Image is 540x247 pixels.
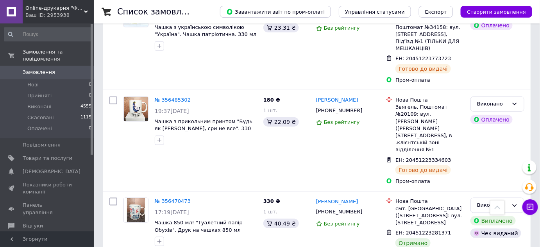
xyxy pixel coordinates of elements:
div: Нова Пошта [395,198,464,205]
span: ЕН: 20451223334603 [395,157,451,163]
span: [PHONE_NUMBER] [316,209,363,215]
div: Оплачено [470,115,513,124]
div: м. [GEOGRAPHIC_DATA] ([GEOGRAPHIC_DATA].), Поштомат №34158: вул. [STREET_ADDRESS], Під'їзд №1 (ТІ... [395,9,464,52]
span: 0 [89,81,91,88]
span: [DEMOGRAPHIC_DATA] [23,168,80,175]
span: 1115 [80,114,91,121]
div: Нова Пошта [395,97,464,104]
span: Експорт [425,9,447,15]
div: Чек виданий [470,229,521,238]
span: Відгуки [23,222,43,229]
span: Оплачені [27,125,52,132]
span: Без рейтингу [324,119,360,125]
span: ЕН: 20451223281371 [395,230,451,236]
span: Замовлення та повідомлення [23,48,94,63]
a: Створити замовлення [453,9,532,14]
span: 330 ₴ [263,198,280,204]
div: Виплачено [470,216,516,226]
div: 40.49 ₴ [263,219,299,228]
span: Без рейтингу [324,221,360,227]
div: Готово до видачі [395,165,451,175]
button: Експорт [419,6,453,18]
div: 23.31 ₴ [263,23,299,32]
a: Чашка з українською символікою "Україна". Чашка патріотична. 330 мл [155,24,256,38]
div: Звягель, Поштомат №20109: вул. [PERSON_NAME] ([PERSON_NAME][STREET_ADDRESS], в .клієнтській зоні ... [395,104,464,153]
div: Пром-оплата [395,77,464,84]
span: 1 шт. [263,209,277,215]
div: смт. [GEOGRAPHIC_DATA] ([STREET_ADDRESS]: вул. [STREET_ADDRESS] [395,205,464,227]
div: Оплачено [470,21,513,30]
button: Створити замовлення [461,6,532,18]
a: Чашка 850 мл! "Туалетний папір Обухів". Друк на чашках 850 мл [155,220,243,233]
span: Показники роботи компанії [23,181,72,195]
span: 0 [89,92,91,99]
span: Завантажити звіт по пром-оплаті [226,8,325,15]
div: 22.09 ₴ [263,117,299,127]
span: Повідомлення [23,141,61,149]
a: Фото товару [123,97,148,122]
div: Пром-оплата [395,178,464,185]
span: Без рейтингу [324,25,360,31]
div: Ваш ID: 2953938 [25,12,94,19]
span: 1 шт. [263,107,277,113]
span: 180 ₴ [263,97,280,103]
button: Завантажити звіт по пром-оплаті [220,6,331,18]
span: Створити замовлення [467,9,526,15]
a: Фото товару [123,198,148,223]
span: 19:37[DATE] [155,108,189,114]
span: [PHONE_NUMBER] [316,107,363,113]
span: Панель управління [23,202,72,216]
span: Скасовані [27,114,54,121]
span: Нові [27,81,39,88]
span: ЕН: 20451223773723 [395,55,451,61]
a: [PERSON_NAME] [316,97,358,104]
div: Виконано [477,201,508,209]
input: Пошук [4,27,92,41]
div: Виконано [477,100,508,108]
a: Чашка з прикольним принтом "Будь як [PERSON_NAME], сри не все". 330 мл Чашка з прикольною картинкою [155,118,252,139]
h1: Список замовлень [117,7,197,16]
img: Фото товару [127,198,145,222]
span: Управління статусами [345,9,405,15]
div: Готово до видачі [395,64,451,73]
span: Прийняті [27,92,52,99]
span: Виконані [27,103,52,110]
a: [PERSON_NAME] [316,198,358,206]
span: Online-друкарня "Формат плюс". ФОП Короткевич С.О. [25,5,84,12]
a: № 356485302 [155,97,191,103]
img: Фото товару [124,97,148,121]
a: № 356470473 [155,198,191,204]
span: Товари та послуги [23,155,72,162]
button: Чат з покупцем [522,199,538,215]
span: 0 [89,125,91,132]
span: 4555 [80,103,91,110]
span: Замовлення [23,69,55,76]
span: 17:19[DATE] [155,209,189,215]
button: Управління статусами [339,6,411,18]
